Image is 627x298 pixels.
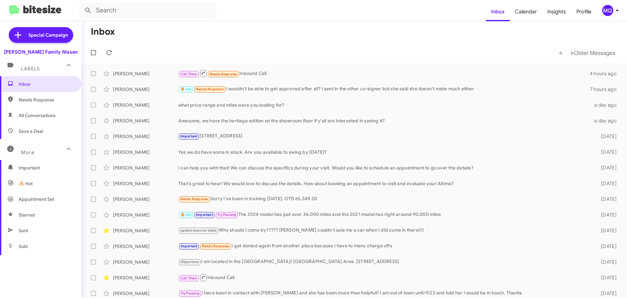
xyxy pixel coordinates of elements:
span: Needs Response [210,72,237,76]
div: [PERSON_NAME] [113,149,178,155]
span: Needs Response [202,244,230,248]
div: Yes we do have some in stock. Are you available to swing by [DATE]? [178,149,590,155]
a: Special Campaign [9,27,73,43]
a: Inbox [486,2,510,21]
span: Call Them [181,72,198,76]
div: [DATE] [590,212,622,218]
div: I am located in the [GEOGRAPHIC_DATA]/ [GEOGRAPHIC_DATA] Area. [STREET_ADDRESS] [178,258,590,266]
div: [DATE] [590,243,622,250]
div: [PERSON_NAME] [113,102,178,108]
div: [DATE] [590,165,622,171]
div: The 2024 model has just over 34,000 miles and the 2021 model has right around 90,000 miles [178,211,590,219]
span: Inbox [19,81,74,87]
div: 4 hours ago [590,70,622,77]
div: I can help you with that! We can discuss the specifics during your visit. Would you like to sched... [178,165,590,171]
div: [PERSON_NAME] Family Nissan [4,49,78,55]
span: Important [196,213,213,217]
span: Important [181,134,198,138]
span: Appointment Set [19,196,54,202]
div: I wouldn't be able to get approved after all? I sent in the other co-signer but she said she does... [178,85,590,93]
div: [DATE] [590,259,622,265]
div: Why should I come by????? [PERSON_NAME] couldn't sale me a car when I did come in there!!!! [178,227,590,234]
div: [DATE] [590,133,622,140]
div: [PERSON_NAME] [113,227,178,234]
span: Try Pausing [181,291,200,295]
button: Next [566,46,619,60]
a: Profile [571,2,597,21]
div: [DATE] [590,227,622,234]
div: 7 hours ago [590,86,622,93]
span: Needs Response [19,96,74,103]
span: Sold [19,243,28,250]
div: [PERSON_NAME] [113,165,178,171]
div: [DATE] [590,196,622,202]
span: Sent [19,227,28,234]
div: Inbound Call [178,273,590,282]
a: Calendar [510,2,542,21]
span: All Conversations [19,112,56,119]
div: [PERSON_NAME] [113,117,178,124]
div: Inbound Call [178,69,590,78]
button: Previous [555,46,567,60]
div: [DATE] [590,274,622,281]
nav: Page navigation example [555,46,619,60]
div: Awesome, we have the heritage edition on the showroom floor if y'all are interested in seeing it? [178,117,590,124]
div: MQ [602,5,613,16]
span: Important [19,165,74,171]
div: what price range and miles were you looking for? [178,102,590,108]
span: Try Pausing [217,213,236,217]
span: Needs Response [196,87,224,91]
div: [DATE] [590,180,622,187]
button: MQ [597,5,620,16]
div: I got denied again from another place because I have to many charge offs [178,242,590,250]
span: Labels [21,66,40,72]
div: [PERSON_NAME] [113,70,178,77]
div: [PERSON_NAME] [113,180,178,187]
div: I have been in contact with [PERSON_NAME] and she has been more than helpful!! I am out of town u... [178,289,590,297]
div: Sorry I've been in training [DATE]. OTD 65,349.20 [178,195,590,203]
div: [PERSON_NAME] [113,212,178,218]
div: [PERSON_NAME] [113,290,178,297]
div: a day ago [590,102,622,108]
div: a day ago [590,117,622,124]
span: More [21,149,34,155]
span: 🔥 Hot [19,180,33,187]
span: Save a Deal [19,128,43,134]
div: [DATE] [590,149,622,155]
span: Important [181,244,198,248]
div: [DATE] [590,290,622,297]
span: 🔥 Hot [181,87,192,91]
div: [PERSON_NAME] [113,243,178,250]
span: 🔥 Hot [181,213,192,217]
div: [PERSON_NAME] [113,86,178,93]
span: Older Messages [574,49,615,57]
span: « [559,49,563,57]
span: Objections [181,260,199,264]
span: Call Them [181,276,198,280]
div: [PERSON_NAME] [113,196,178,202]
div: [PERSON_NAME] [113,274,178,281]
span: Special Campaign [28,32,68,38]
span: Starred [19,212,35,218]
div: That's great to hear! We would love to discuss the details. How about booking an appointment to v... [178,180,590,187]
div: [PERSON_NAME] [113,133,178,140]
span: » [570,49,574,57]
span: upside down on trade [181,228,217,233]
div: [PERSON_NAME] [113,259,178,265]
div: [STREET_ADDRESS] [178,132,590,140]
h1: Inbox [91,26,115,37]
a: Insights [542,2,571,21]
span: Needs Response [181,197,208,201]
input: Search [79,3,216,18]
